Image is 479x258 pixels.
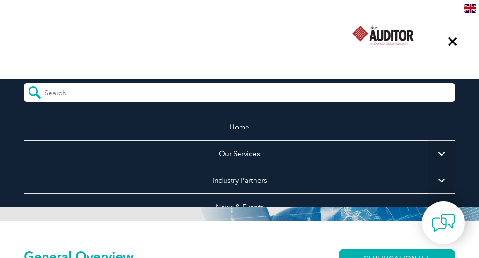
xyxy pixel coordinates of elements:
a: Our Services [24,140,455,167]
a: Home [24,114,455,140]
a: Industry Partners [24,167,455,193]
img: contact-chat.png [432,211,455,235]
a: News & Events [24,193,455,220]
input: Submit [24,83,44,102]
input: Search [44,83,128,97]
img: en [464,4,476,13]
